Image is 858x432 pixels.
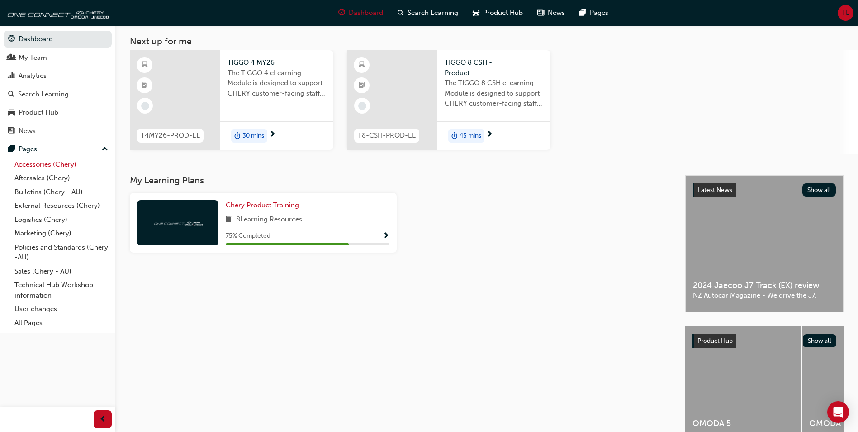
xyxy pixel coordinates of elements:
a: news-iconNews [530,4,572,22]
a: External Resources (Chery) [11,199,112,213]
span: booktick-icon [359,80,365,91]
span: people-icon [8,54,15,62]
span: booktick-icon [142,80,148,91]
div: Pages [19,144,37,154]
span: Product Hub [483,8,523,18]
span: 75 % Completed [226,231,270,241]
a: Dashboard [4,31,112,48]
span: The TIGGO 8 CSH eLearning Module is designed to support CHERY customer-facing staff with the prod... [445,78,543,109]
span: guage-icon [338,7,345,19]
span: Product Hub [697,337,733,345]
a: car-iconProduct Hub [465,4,530,22]
span: duration-icon [451,130,458,142]
a: All Pages [11,316,112,330]
a: Sales (Chery - AU) [11,264,112,278]
span: pages-icon [8,145,15,154]
button: Pages [4,141,112,158]
span: OMODA 5 [692,418,793,429]
a: News [4,123,112,139]
span: Pages [590,8,608,18]
span: Chery Product Training [226,201,299,209]
a: Accessories (Chery) [11,158,112,172]
span: chart-icon [8,72,15,80]
span: Show Progress [383,232,389,240]
div: Product Hub [19,107,58,118]
span: Dashboard [349,8,383,18]
span: NZ Autocar Magazine - We drive the J7. [693,290,836,301]
div: Open Intercom Messenger [827,401,849,423]
img: oneconnect [153,218,203,227]
div: News [19,126,36,136]
span: TIGGO 8 CSH - Product [445,58,543,78]
span: news-icon [8,127,15,135]
span: 30 mins [242,131,264,141]
img: oneconnect [5,4,109,22]
span: learningRecordVerb_NONE-icon [358,102,366,110]
a: Product HubShow all [692,334,836,348]
span: TL [842,8,849,18]
span: T8-CSH-PROD-EL [358,130,416,141]
a: pages-iconPages [572,4,616,22]
span: News [548,8,565,18]
div: My Team [19,53,47,63]
span: 8 Learning Resources [236,214,302,226]
button: Show Progress [383,230,389,242]
span: Search Learning [408,8,458,18]
button: DashboardMy TeamAnalyticsSearch LearningProduct HubNews [4,29,112,141]
a: Technical Hub Workshop information [11,278,112,302]
span: learningRecordVerb_NONE-icon [141,102,149,110]
a: My Team [4,49,112,66]
span: car-icon [473,7,479,19]
span: T4MY26-PROD-EL [141,130,200,141]
button: TL [838,5,853,21]
a: T8-CSH-PROD-ELTIGGO 8 CSH - ProductThe TIGGO 8 CSH eLearning Module is designed to support CHERY ... [347,50,550,150]
span: guage-icon [8,35,15,43]
div: Analytics [19,71,47,81]
a: T4MY26-PROD-ELTIGGO 4 MY26The TIGGO 4 eLearning Module is designed to support CHERY customer-faci... [130,50,333,150]
h3: My Learning Plans [130,175,671,186]
a: Analytics [4,67,112,84]
span: The TIGGO 4 eLearning Module is designed to support CHERY customer-facing staff with the product ... [228,68,326,99]
a: Logistics (Chery) [11,213,112,227]
a: Chery Product Training [226,200,303,211]
div: Search Learning [18,89,69,100]
a: search-iconSearch Learning [390,4,465,22]
a: Latest NewsShow all2024 Jaecoo J7 Track (EX) reviewNZ Autocar Magazine - We drive the J7. [685,175,844,312]
span: next-icon [486,131,493,139]
span: news-icon [537,7,544,19]
a: guage-iconDashboard [331,4,390,22]
span: TIGGO 4 MY26 [228,58,326,68]
span: book-icon [226,214,232,226]
span: learningResourceType_ELEARNING-icon [359,59,365,71]
a: Latest NewsShow all [693,183,836,197]
a: Search Learning [4,86,112,103]
span: Latest News [698,186,732,194]
a: Marketing (Chery) [11,226,112,240]
span: up-icon [102,144,108,155]
span: duration-icon [234,130,241,142]
a: Aftersales (Chery) [11,171,112,185]
span: search-icon [8,91,14,99]
a: Product Hub [4,104,112,121]
a: Policies and Standards (Chery -AU) [11,240,112,264]
a: Bulletins (Chery - AU) [11,185,112,199]
a: User changes [11,302,112,316]
h3: Next up for me [115,36,858,47]
span: pages-icon [579,7,586,19]
span: 2024 Jaecoo J7 Track (EX) review [693,280,836,291]
button: Show all [803,334,837,347]
span: car-icon [8,109,15,117]
span: search-icon [398,7,404,19]
span: next-icon [269,131,276,139]
span: 45 mins [460,131,481,141]
span: prev-icon [100,414,106,425]
span: learningResourceType_ELEARNING-icon [142,59,148,71]
button: Show all [802,183,836,197]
